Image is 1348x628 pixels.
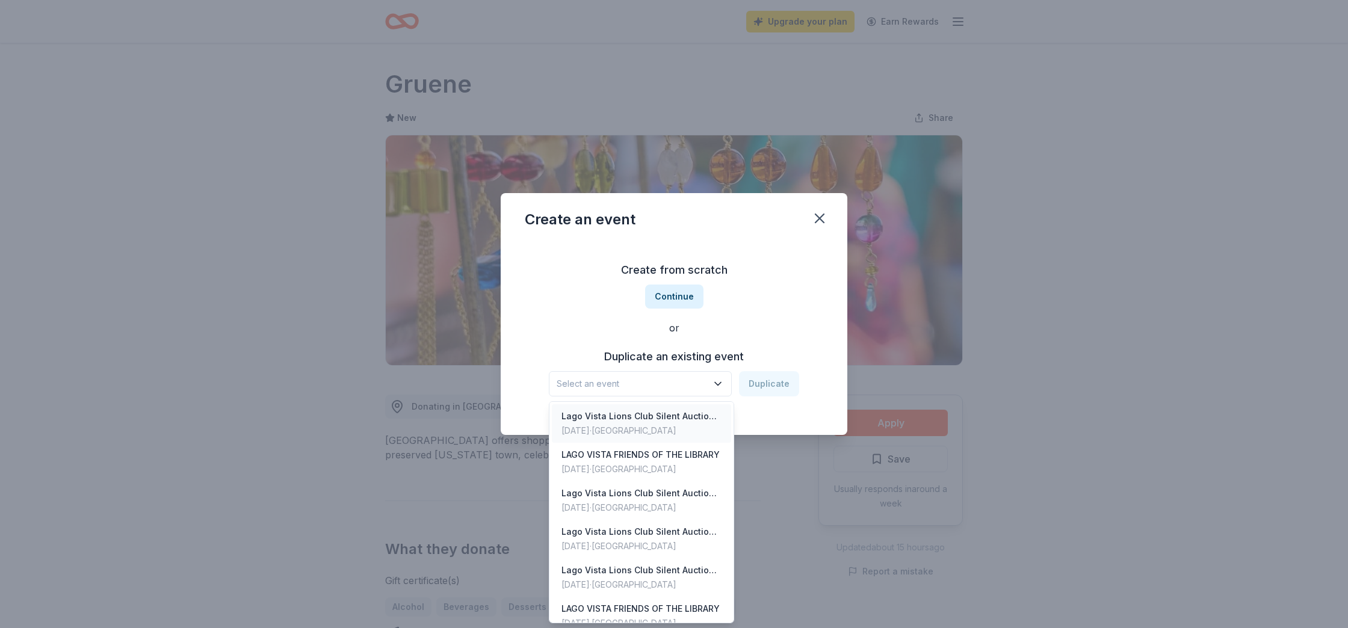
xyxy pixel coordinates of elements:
div: Lago Vista Lions Club Silent Auction and Music Venue [561,486,722,500]
div: [DATE] · [GEOGRAPHIC_DATA] [561,500,722,515]
div: [DATE] · [GEOGRAPHIC_DATA] [561,577,722,592]
span: Select an event [557,377,707,391]
div: [DATE] · [GEOGRAPHIC_DATA] [561,539,722,553]
div: [DATE] · [GEOGRAPHIC_DATA] [561,462,720,476]
div: Select an event [549,401,734,623]
div: Lago Vista Lions Club Silent Auction and Music Venue [561,409,722,423]
div: Lago Vista Lions Club Silent Auction and Music Venue [561,563,722,577]
div: LAGO VISTA FRIENDS OF THE LIBRARY [561,602,720,616]
button: Select an event [549,371,732,396]
div: LAGO VISTA FRIENDS OF THE LIBRARY [561,448,720,462]
div: [DATE] · [GEOGRAPHIC_DATA] [561,423,722,438]
div: Lago Vista Lions Club Silent Auction and Chili Feast [561,525,722,539]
